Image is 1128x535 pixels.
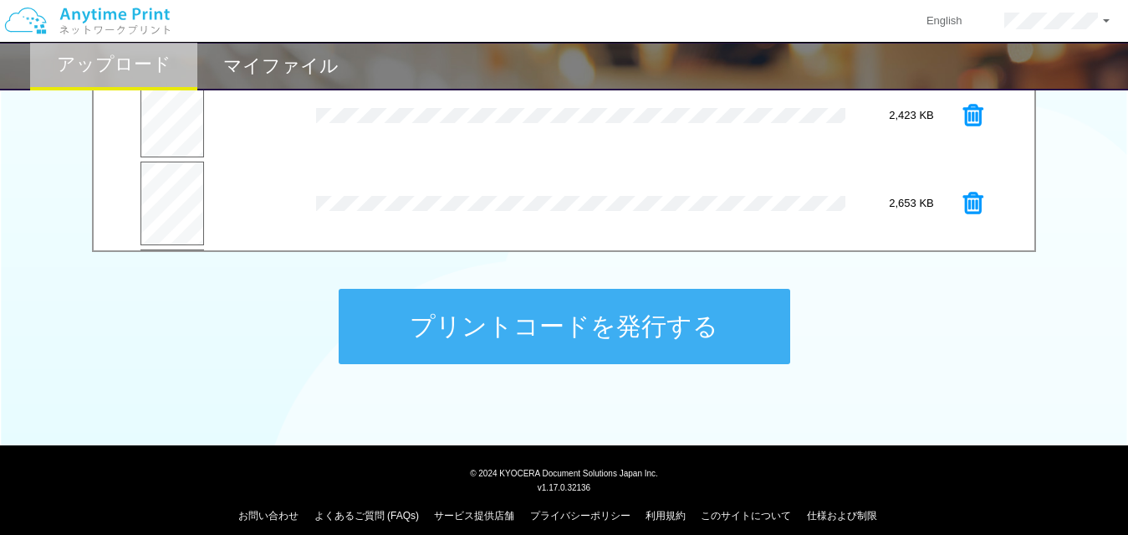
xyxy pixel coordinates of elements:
[434,510,514,522] a: サービス提供店舗
[701,510,791,522] a: このサイトについて
[223,56,339,76] h2: マイファイル
[538,482,590,492] span: v1.17.0.32136
[646,510,686,522] a: 利用規約
[860,108,963,124] div: 2,423 KB
[57,54,171,75] h2: アップロード
[470,467,658,478] span: © 2024 KYOCERA Document Solutions Japan Inc.
[314,510,419,522] a: よくあるご質問 (FAQs)
[238,510,299,522] a: お問い合わせ
[860,196,963,212] div: 2,653 KB
[339,289,790,364] button: プリントコードを発行する
[530,510,630,522] a: プライバシーポリシー
[807,510,877,522] a: 仕様および制限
